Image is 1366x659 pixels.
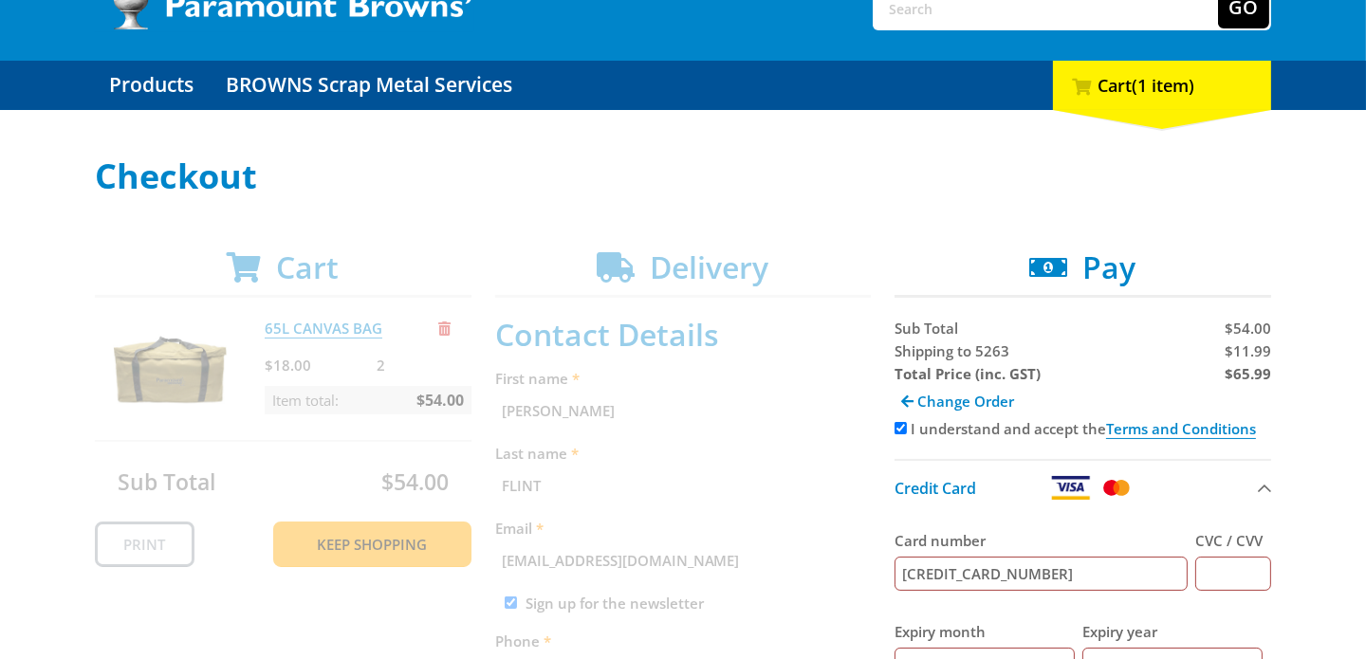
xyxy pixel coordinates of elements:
[911,419,1256,439] label: I understand and accept the
[95,61,208,110] a: Go to the Products page
[95,157,1271,195] h1: Checkout
[1195,529,1271,552] label: CVC / CVV
[895,478,976,499] span: Credit Card
[1050,476,1092,500] img: Visa
[895,319,958,338] span: Sub Total
[895,385,1021,417] a: Change Order
[895,620,1075,643] label: Expiry month
[895,364,1041,383] strong: Total Price (inc. GST)
[1083,247,1136,287] span: Pay
[1082,620,1263,643] label: Expiry year
[895,422,907,434] input: Please accept the terms and conditions.
[1225,341,1271,360] span: $11.99
[212,61,526,110] a: Go to the BROWNS Scrap Metal Services page
[1053,61,1271,110] div: Cart
[1106,419,1256,439] a: Terms and Conditions
[1132,74,1194,97] span: (1 item)
[895,341,1009,360] span: Shipping to 5263
[1225,319,1271,338] span: $54.00
[895,459,1271,515] button: Credit Card
[1225,364,1271,383] strong: $65.99
[895,529,1188,552] label: Card number
[1099,476,1133,500] img: Mastercard
[917,392,1014,411] span: Change Order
